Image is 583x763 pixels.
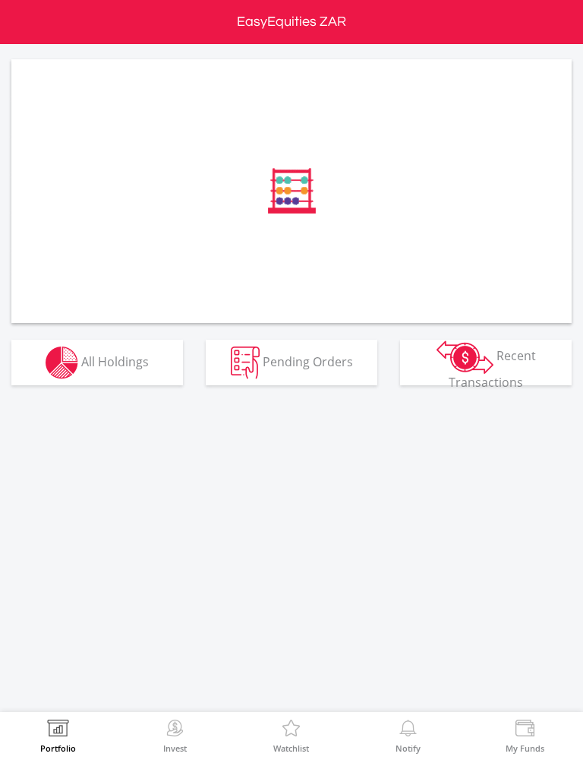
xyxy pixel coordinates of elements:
[163,720,187,752] a: Invest
[40,744,76,752] label: Portfolio
[506,744,544,752] label: My Funds
[46,347,78,379] img: holdings-wht.png
[231,347,260,379] img: pending_instructions-wht.png
[279,720,303,741] img: Watchlist
[400,340,572,385] button: Recent Transactions
[395,720,421,752] a: Notify
[46,720,70,741] img: View Portfolio
[163,744,187,752] label: Invest
[263,353,353,369] span: Pending Orders
[273,720,309,752] a: Watchlist
[513,720,537,741] img: View Funds
[81,353,149,369] span: All Holdings
[206,340,377,385] button: Pending Orders
[396,720,420,741] img: View Notifications
[436,340,493,374] img: transactions-zar-wht.png
[40,720,76,752] a: Portfolio
[506,720,544,752] a: My Funds
[273,744,309,752] label: Watchlist
[395,744,421,752] label: Notify
[11,340,183,385] button: All Holdings
[163,720,187,741] img: Invest Now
